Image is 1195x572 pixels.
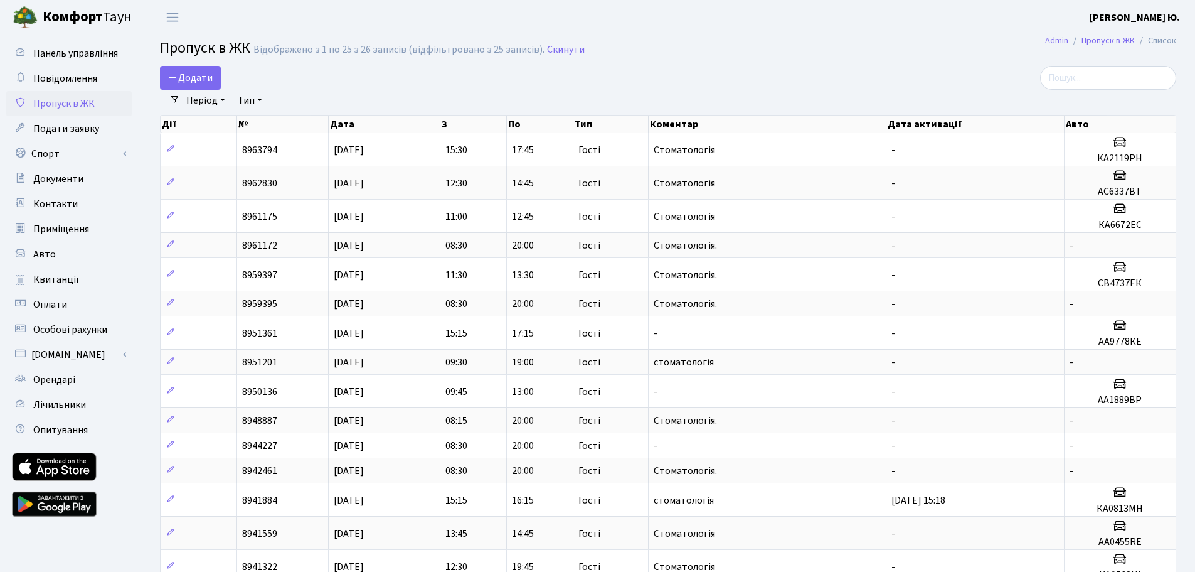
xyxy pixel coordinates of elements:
span: - [891,268,895,282]
th: Дії [161,116,237,133]
span: - [891,326,895,340]
span: Гості [578,178,600,188]
span: Приміщення [33,222,89,236]
span: 8941884 [242,494,277,507]
span: 17:45 [512,143,534,157]
span: 15:15 [445,326,467,340]
span: [DATE] [334,494,364,507]
a: Скинути [547,44,585,56]
a: Контакти [6,192,132,217]
h5: КА0813МН [1070,503,1171,515]
span: - [1070,439,1073,453]
span: 13:45 [445,527,467,541]
a: Admin [1045,34,1068,47]
span: 8961175 [242,210,277,224]
span: - [891,464,895,478]
a: Орендарі [6,367,132,392]
a: Повідомлення [6,66,132,91]
span: - [654,326,657,340]
span: [DATE] [334,143,364,157]
span: 12:45 [512,210,534,224]
span: - [891,414,895,428]
th: Тип [573,116,649,133]
span: Стоматологія. [654,464,717,478]
span: [DATE] [334,326,364,340]
span: 14:45 [512,176,534,190]
span: - [1070,414,1073,428]
span: Стоматологія [654,210,715,224]
span: Авто [33,247,56,261]
span: 13:00 [512,385,534,399]
span: - [1070,355,1073,369]
span: [DATE] [334,239,364,252]
span: 17:15 [512,326,534,340]
h5: АА9778КЕ [1070,336,1171,348]
span: - [891,210,895,224]
span: 8962830 [242,176,277,190]
span: 8961172 [242,239,277,252]
span: 8959395 [242,297,277,311]
span: 08:30 [445,297,467,311]
span: 11:00 [445,210,467,224]
a: Оплати [6,292,132,317]
span: Особові рахунки [33,323,107,337]
span: 09:30 [445,355,467,369]
span: Cтоматологія [654,527,715,541]
li: Список [1135,34,1176,48]
span: Гості [578,562,600,572]
span: Гості [578,240,600,251]
span: Додати [168,71,213,85]
span: [DATE] [334,297,364,311]
span: - [1070,239,1073,252]
span: 11:30 [445,268,467,282]
span: 8948887 [242,414,277,428]
span: Гості [578,466,600,476]
a: Подати заявку [6,116,132,141]
span: 08:30 [445,439,467,453]
h5: АА0455RE [1070,536,1171,548]
span: 8944227 [242,439,277,453]
span: [DATE] [334,464,364,478]
span: Контакти [33,197,78,211]
b: [PERSON_NAME] Ю. [1090,11,1180,24]
span: стоматологія [654,355,714,369]
span: 8963794 [242,143,277,157]
span: 15:30 [445,143,467,157]
span: 8959397 [242,268,277,282]
th: По [507,116,573,133]
span: Стоматологія. [654,239,717,252]
span: - [1070,297,1073,311]
span: 13:30 [512,268,534,282]
th: Дата [329,116,440,133]
span: Подати заявку [33,122,99,136]
span: 08:30 [445,464,467,478]
span: Стоматологія. [654,414,717,428]
span: Орендарі [33,373,75,387]
span: Гості [578,387,600,397]
span: [DATE] [334,355,364,369]
span: [DATE] [334,385,364,399]
a: Особові рахунки [6,317,132,342]
span: - [891,439,895,453]
b: Комфорт [43,7,103,27]
th: Авто [1065,116,1176,133]
span: - [654,385,657,399]
span: - [891,239,895,252]
a: Період [181,90,230,111]
span: 08:30 [445,239,467,252]
a: Спорт [6,141,132,166]
span: [DATE] [334,268,364,282]
span: Пропуск в ЖК [160,37,250,59]
a: Пропуск в ЖК [1081,34,1135,47]
span: 8950136 [242,385,277,399]
span: [DATE] [334,210,364,224]
span: Гості [578,212,600,222]
span: Стоматологія [654,176,715,190]
th: № [237,116,329,133]
span: - [891,176,895,190]
span: Гості [578,441,600,451]
span: Стоматологія [654,143,715,157]
a: Опитування [6,418,132,443]
span: - [891,385,895,399]
span: 09:45 [445,385,467,399]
